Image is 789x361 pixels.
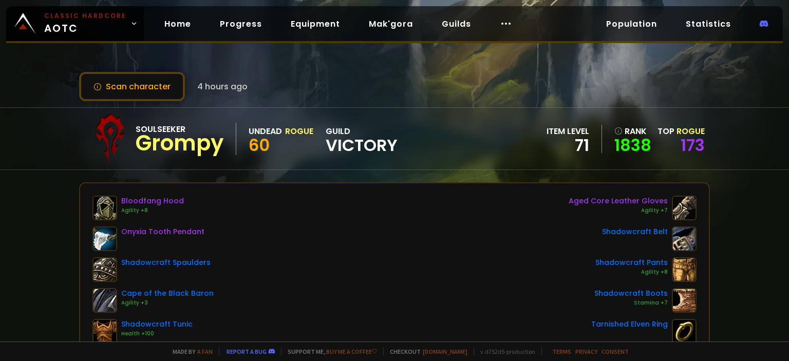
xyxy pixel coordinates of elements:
[92,196,117,220] img: item-16908
[197,348,213,355] a: a fan
[121,330,193,338] div: Health +100
[678,13,739,34] a: Statistics
[681,134,705,157] a: 173
[383,348,467,355] span: Checkout
[92,257,117,282] img: item-16708
[602,226,668,237] div: Shadowcraft Belt
[121,226,204,237] div: Onyxia Tooth Pendant
[614,125,651,138] div: rank
[326,138,398,153] span: Victory
[677,125,705,137] span: Rogue
[594,288,668,299] div: Shadowcraft Boots
[121,299,214,307] div: Agility +3
[672,226,697,251] img: item-16713
[285,125,313,138] div: Rogue
[44,11,126,36] span: AOTC
[121,288,214,299] div: Cape of the Black Baron
[227,348,267,355] a: Report a bug
[569,196,668,206] div: Aged Core Leather Gloves
[281,348,377,355] span: Support me,
[423,348,467,355] a: [DOMAIN_NAME]
[657,125,705,138] div: Top
[547,125,589,138] div: item level
[197,80,248,93] span: 4 hours ago
[92,319,117,344] img: item-16721
[136,136,223,151] div: Grompy
[121,319,193,330] div: Shadowcraft Tunic
[598,13,665,34] a: Population
[44,11,126,21] small: Classic Hardcore
[92,288,117,313] img: item-13340
[136,123,223,136] div: Soulseeker
[326,348,377,355] a: Buy me a coffee
[166,348,213,355] span: Made by
[569,206,668,215] div: Agility +7
[326,125,398,153] div: guild
[434,13,479,34] a: Guilds
[474,348,535,355] span: v. d752d5 - production
[121,257,211,268] div: Shadowcraft Spaulders
[547,138,589,153] div: 71
[361,13,421,34] a: Mak'gora
[575,348,597,355] a: Privacy
[614,138,651,153] a: 1838
[121,196,184,206] div: Bloodfang Hood
[212,13,270,34] a: Progress
[156,13,199,34] a: Home
[672,319,697,344] img: item-18500
[249,125,282,138] div: Undead
[249,134,270,157] span: 60
[595,257,668,268] div: Shadowcraft Pants
[283,13,348,34] a: Equipment
[672,196,697,220] img: item-18823
[672,288,697,313] img: item-16711
[92,226,117,251] img: item-18404
[595,268,668,276] div: Agility +8
[591,319,668,330] div: Tarnished Elven Ring
[79,72,185,101] button: Scan character
[594,299,668,307] div: Stamina +7
[6,6,144,41] a: Classic HardcoreAOTC
[552,348,571,355] a: Terms
[672,257,697,282] img: item-16709
[602,348,629,355] a: Consent
[121,206,184,215] div: Agility +8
